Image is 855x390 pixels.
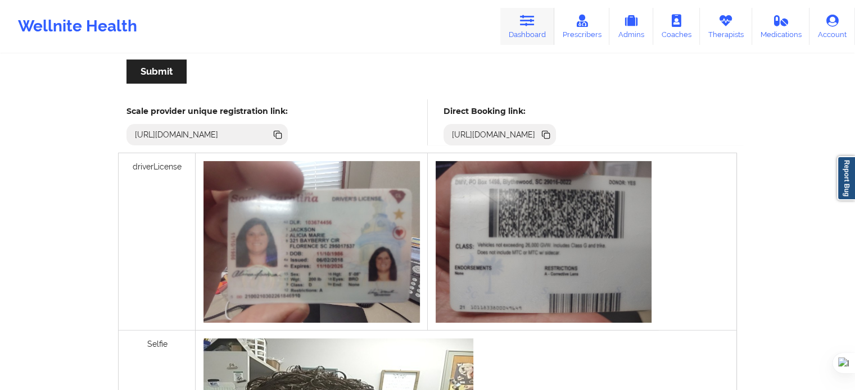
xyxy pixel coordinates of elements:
img: 75a60932-c8c8-495f-8efa-458f1db71f9d_a4e4c4bd-5ca4-4d28-aca1-483bc063a498175553605244245095793858... [203,161,419,323]
a: Admins [609,8,653,45]
img: 186c3b02-eb73-47dd-8e59-58cbb37e6298_3d8d7b4d-f2c4-4c06-a8f8-0af07fc28650175553618560930786018264... [436,161,652,323]
div: [URL][DOMAIN_NAME] [447,129,540,140]
h5: Direct Booking link: [444,106,557,116]
div: driverLicense [119,153,196,331]
a: Therapists [700,8,752,45]
div: [URL][DOMAIN_NAME] [130,129,223,140]
a: Prescribers [554,8,610,45]
a: Dashboard [500,8,554,45]
button: Submit [126,59,187,84]
a: Medications [752,8,810,45]
a: Account [809,8,855,45]
a: Report Bug [837,156,855,200]
h5: Scale provider unique registration link: [126,106,288,116]
a: Coaches [653,8,700,45]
